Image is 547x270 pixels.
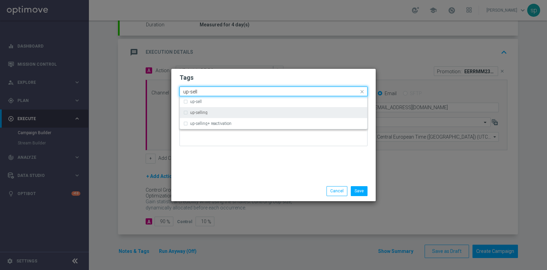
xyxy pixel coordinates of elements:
label: up-selling+ reactivation [190,121,231,126]
label: up-selling [190,111,208,115]
div: up-selling [183,107,364,118]
button: Save [351,186,368,196]
ng-dropdown-panel: Options list [179,96,368,129]
label: up-sell [190,100,202,104]
button: Cancel [326,186,347,196]
ng-select: talent [179,87,368,96]
div: up-selling+ reactivation [183,118,364,129]
div: up-sell [183,96,364,107]
h2: Tags [179,74,368,82]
